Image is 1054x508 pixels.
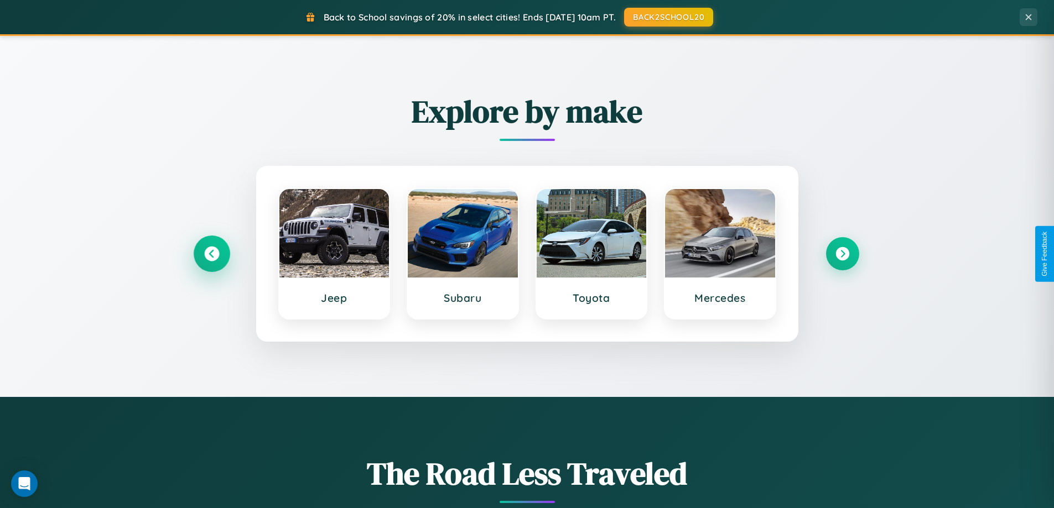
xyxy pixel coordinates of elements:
div: Open Intercom Messenger [11,470,38,497]
span: Back to School savings of 20% in select cities! Ends [DATE] 10am PT. [324,12,616,23]
h3: Jeep [290,291,378,305]
h2: Explore by make [195,90,859,133]
button: BACK2SCHOOL20 [624,8,713,27]
h1: The Road Less Traveled [195,452,859,495]
h3: Subaru [419,291,507,305]
div: Give Feedback [1041,232,1048,276]
h3: Toyota [548,291,636,305]
h3: Mercedes [676,291,764,305]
